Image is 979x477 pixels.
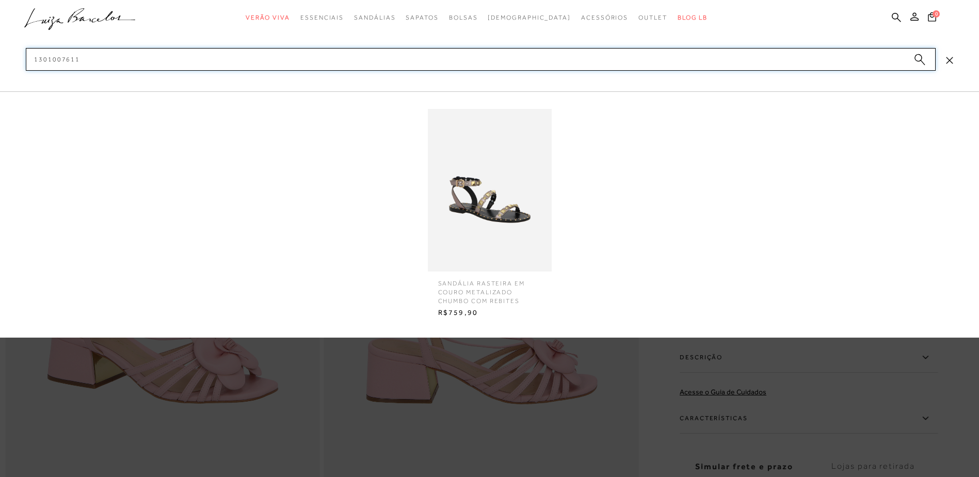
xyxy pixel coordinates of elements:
a: categoryNavScreenReaderText [354,8,395,27]
a: SANDÁLIA RASTEIRA EM COURO METALIZADO CHUMBO COM REBITES SANDÁLIA RASTEIRA EM COURO METALIZADO CH... [425,109,554,321]
span: Outlet [638,14,667,21]
span: R$759,90 [430,305,549,321]
input: Buscar. [26,48,936,71]
a: noSubCategoriesText [488,8,571,27]
span: Sandálias [354,14,395,21]
span: [DEMOGRAPHIC_DATA] [488,14,571,21]
a: categoryNavScreenReaderText [449,8,478,27]
span: BLOG LB [678,14,708,21]
span: Verão Viva [246,14,290,21]
button: 0 [925,11,939,25]
span: Acessórios [581,14,628,21]
a: categoryNavScreenReaderText [581,8,628,27]
img: SANDÁLIA RASTEIRA EM COURO METALIZADO CHUMBO COM REBITES [428,109,552,272]
a: categoryNavScreenReaderText [406,8,438,27]
span: SANDÁLIA RASTEIRA EM COURO METALIZADO CHUMBO COM REBITES [430,272,549,305]
span: Sapatos [406,14,438,21]
a: categoryNavScreenReaderText [246,8,290,27]
span: Bolsas [449,14,478,21]
span: Essenciais [300,14,344,21]
span: 0 [933,10,940,18]
a: categoryNavScreenReaderText [638,8,667,27]
a: BLOG LB [678,8,708,27]
a: categoryNavScreenReaderText [300,8,344,27]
